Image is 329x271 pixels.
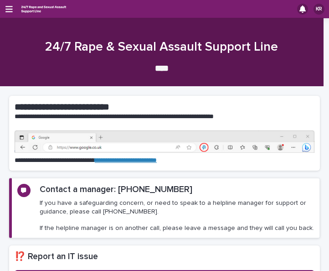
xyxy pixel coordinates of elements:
h1: 24/7 Rape & Sexual Assault Support Line [9,39,314,56]
h2: Contact a manager: [PHONE_NUMBER] [40,184,192,196]
p: If you have a safeguarding concern, or need to speak to a helpline manager for support or guidanc... [40,199,314,232]
img: rhQMoQhaT3yELyF149Cw [20,3,67,15]
h2: ⁉️ Report an IT issue [15,251,314,263]
div: KR [314,4,324,15]
img: https%3A%2F%2Fcdn.document360.io%2F0deca9d6-0dac-4e56-9e8f-8d9979bfce0e%2FImages%2FDocumentation%... [15,130,314,153]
